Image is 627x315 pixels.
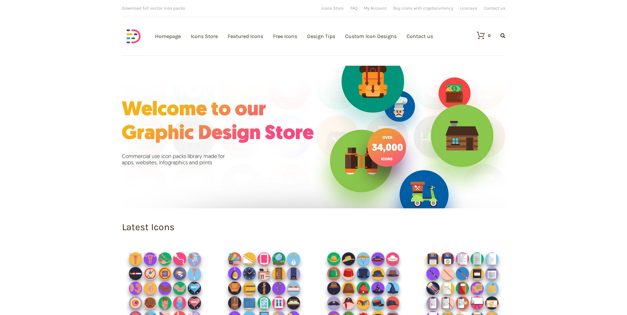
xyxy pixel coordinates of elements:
[484,6,505,10] a: Contact us
[350,6,357,10] a: FAQ
[122,66,505,208] img: Graphic-design-store.jpg
[122,223,505,232] h1: Latest Icons
[321,6,344,10] a: Icons Store
[364,6,387,10] a: My Account
[488,33,490,38] div: 0
[393,6,453,10] a: Buy icons with cryptocurrency
[122,6,185,11] span: Download full vector icon packs
[460,6,477,10] a: Licenses
[470,31,490,39] a: 0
